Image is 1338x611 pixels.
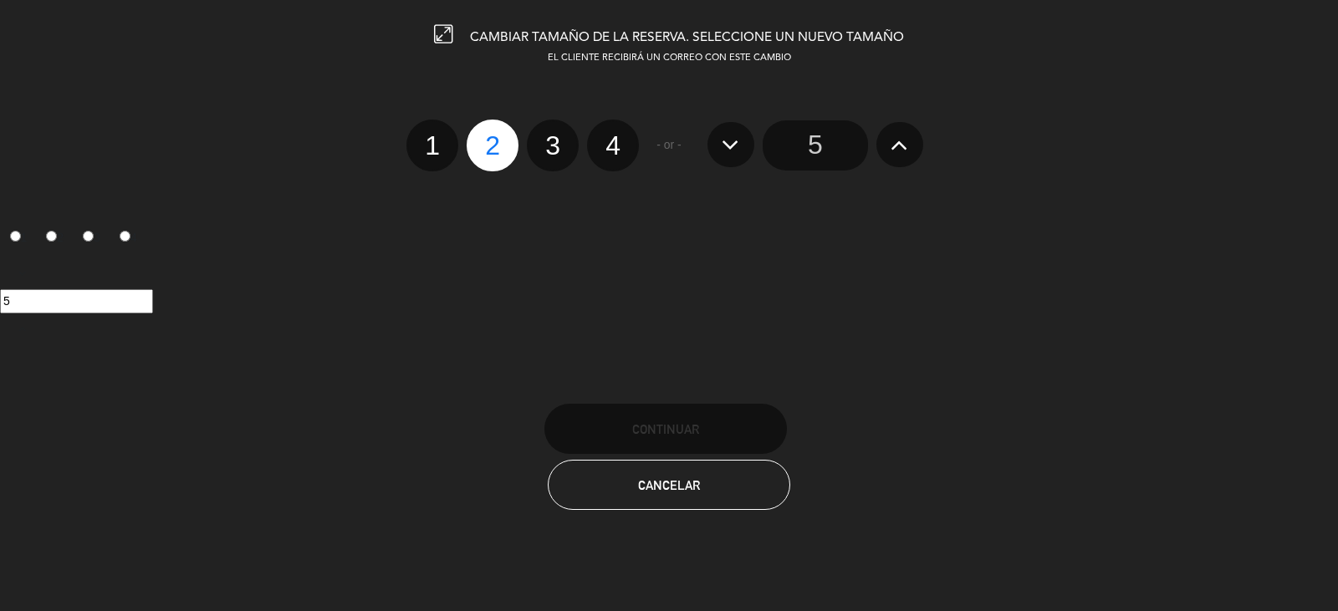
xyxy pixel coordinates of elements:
[120,231,130,242] input: 4
[74,224,110,252] label: 3
[656,135,682,155] span: - or -
[10,231,21,242] input: 1
[37,224,74,252] label: 2
[527,120,579,171] label: 3
[470,31,904,44] span: CAMBIAR TAMAÑO DE LA RESERVA. SELECCIONE UN NUEVO TAMAÑO
[467,120,518,171] label: 2
[406,120,458,171] label: 1
[548,53,791,63] span: EL CLIENTE RECIBIRÁ UN CORREO CON ESTE CAMBIO
[110,224,146,252] label: 4
[638,478,700,492] span: Cancelar
[548,460,790,510] button: Cancelar
[83,231,94,242] input: 3
[46,231,57,242] input: 2
[587,120,639,171] label: 4
[632,422,699,436] span: Continuar
[544,404,787,454] button: Continuar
